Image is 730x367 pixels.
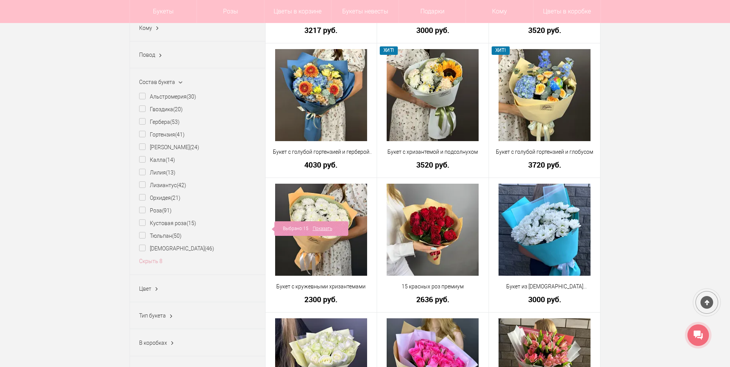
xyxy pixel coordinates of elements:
img: Букет с голубой гортензией и герберой мини [275,49,367,141]
img: Букет из хризантем кустовых [499,184,591,276]
img: Букет с голубой гортензией и глобусом [499,49,591,141]
ins: (15) [187,220,196,226]
a: 2636 руб. [382,295,484,303]
label: Гвоздика [139,105,183,114]
span: Тип букета [139,313,166,319]
ins: (41) [175,132,185,138]
label: Калла [139,156,175,164]
label: Тюльпан [139,232,182,240]
a: 2300 руб. [271,295,372,303]
ins: (46) [205,245,214,252]
ins: (14) [166,157,175,163]
a: 15 красных роз премиум [382,283,484,291]
a: 3520 руб. [382,161,484,169]
ins: (30) [187,94,196,100]
span: В коробках [139,340,167,346]
ins: (13) [166,170,176,176]
label: [DEMOGRAPHIC_DATA] [139,245,214,253]
ins: (53) [170,119,180,125]
label: Роза [139,207,172,215]
ins: (20) [173,106,183,112]
label: Орхидея [139,194,180,202]
span: 15 [303,221,308,236]
span: ХИТ! [492,46,510,54]
a: 3000 руб. [494,295,595,303]
a: Букет с хризантемой и подсолнухом [382,148,484,156]
a: 3000 руб. [382,26,484,34]
label: Гербера [139,118,180,126]
ins: (21) [171,195,180,201]
label: Гортензия [139,131,185,139]
ins: (24) [190,144,199,150]
img: Букет с хризантемой и подсолнухом [387,49,479,141]
a: 3720 руб. [494,161,595,169]
a: Букет с голубой гортензией и герберой мини [271,148,372,156]
a: 3217 руб. [271,26,372,34]
a: Показать [313,221,332,236]
ins: (91) [162,207,172,214]
a: Букет из [DEMOGRAPHIC_DATA] кустовых [494,283,595,291]
span: Повод [139,52,155,58]
span: Кому [139,25,152,31]
label: Лилия [139,169,176,177]
a: 4030 руб. [271,161,372,169]
label: Альстромерия [139,93,196,101]
label: Кустовая роза [139,219,196,227]
span: Цвет [139,286,151,292]
img: Букет с кружевными хризантемами [275,184,367,276]
ins: (50) [172,233,182,239]
a: 3520 руб. [494,26,595,34]
label: [PERSON_NAME] [139,143,199,151]
a: Скрыть 8 [139,258,162,264]
a: Букет с кружевными хризантемами [271,283,372,291]
ins: (42) [177,182,186,188]
a: Букет с голубой гортензией и глобусом [494,148,595,156]
label: Лизиантус [139,181,186,189]
span: ХИТ! [380,46,398,54]
div: Выбрано: [272,221,348,236]
img: 15 красных роз премиум [387,184,479,276]
span: Состав букета [139,79,175,85]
